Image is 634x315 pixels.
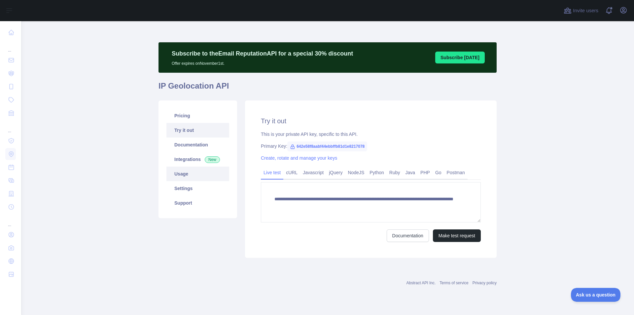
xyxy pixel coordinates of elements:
a: jQuery [326,167,345,178]
a: Live test [261,167,283,178]
h1: IP Geolocation API [158,81,497,97]
a: Javascript [300,167,326,178]
a: Usage [166,167,229,181]
a: cURL [283,167,300,178]
span: New [205,156,220,163]
div: This is your private API key, specific to this API. [261,131,481,138]
a: Documentation [387,229,429,242]
div: ... [5,120,16,134]
a: Ruby [387,167,403,178]
iframe: Toggle Customer Support [571,288,621,302]
a: Pricing [166,108,229,123]
a: Support [166,196,229,210]
button: Invite users [562,5,600,16]
a: Documentation [166,138,229,152]
a: Integrations New [166,152,229,167]
a: Try it out [166,123,229,138]
a: Java [403,167,418,178]
div: Primary Key: [261,143,481,149]
h2: Try it out [261,116,481,126]
a: Postman [444,167,468,178]
a: PHP [418,167,433,178]
a: Python [367,167,387,178]
a: Abstract API Inc. [406,281,436,285]
span: 642e58f8aabf44ebbffb81d1e8217078 [287,141,367,151]
span: Invite users [573,7,598,15]
a: NodeJS [345,167,367,178]
button: Subscribe [DATE] [435,52,485,63]
a: Settings [166,181,229,196]
a: Privacy policy [473,281,497,285]
p: Subscribe to the Email Reputation API for a special 30 % discount [172,49,353,58]
a: Terms of service [440,281,468,285]
a: Go [433,167,444,178]
button: Make test request [433,229,481,242]
a: Create, rotate and manage your keys [261,155,337,161]
div: ... [5,214,16,227]
p: Offer expires on November 1st. [172,58,353,66]
div: ... [5,40,16,53]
